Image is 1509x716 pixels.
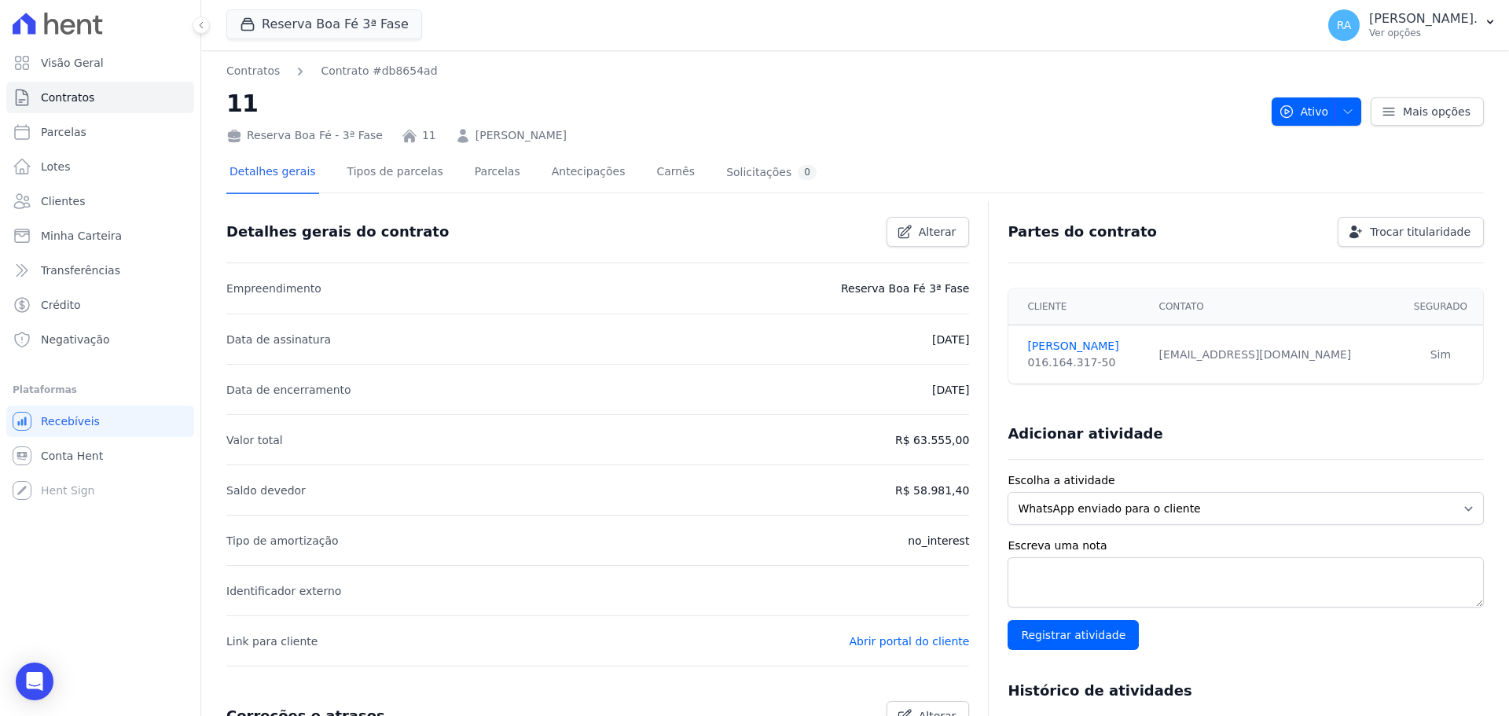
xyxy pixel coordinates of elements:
p: Link para cliente [226,632,318,651]
h3: Detalhes gerais do contrato [226,222,449,241]
a: Negativação [6,324,194,355]
th: Contato [1150,288,1398,325]
span: Alterar [919,224,956,240]
span: Mais opções [1403,104,1470,119]
div: Reserva Boa Fé - 3ª Fase [226,127,383,144]
h2: 11 [226,86,1259,121]
th: Segurado [1398,288,1483,325]
label: Escreva uma nota [1008,538,1484,554]
span: Clientes [41,193,85,209]
nav: Breadcrumb [226,63,1259,79]
a: Lotes [6,151,194,182]
p: Data de assinatura [226,330,331,349]
a: Recebíveis [6,406,194,437]
h3: Histórico de atividades [1008,681,1191,700]
button: Reserva Boa Fé 3ª Fase [226,9,422,39]
input: Registrar atividade [1008,620,1139,650]
span: Recebíveis [41,413,100,429]
p: Data de encerramento [226,380,351,399]
label: Escolha a atividade [1008,472,1484,489]
p: [PERSON_NAME]. [1369,11,1478,27]
span: Negativação [41,332,110,347]
span: Minha Carteira [41,228,122,244]
a: 11 [422,127,436,144]
span: Parcelas [41,124,86,140]
a: Contrato #db8654ad [321,63,437,79]
p: Identificador externo [226,582,341,600]
span: RA [1337,20,1352,31]
h3: Adicionar atividade [1008,424,1162,443]
p: R$ 63.555,00 [895,431,969,450]
span: Conta Hent [41,448,103,464]
p: Ver opções [1369,27,1478,39]
div: Solicitações [726,165,817,180]
span: Ativo [1279,97,1329,126]
a: Alterar [887,217,970,247]
a: Trocar titularidade [1338,217,1484,247]
button: Ativo [1272,97,1362,126]
a: Carnês [653,152,698,194]
a: Minha Carteira [6,220,194,252]
a: Crédito [6,289,194,321]
div: 0 [798,165,817,180]
a: Antecipações [549,152,629,194]
th: Cliente [1008,288,1149,325]
nav: Breadcrumb [226,63,438,79]
p: R$ 58.981,40 [895,481,969,500]
a: Contratos [226,63,280,79]
a: [PERSON_NAME] [475,127,567,144]
a: Clientes [6,185,194,217]
a: Abrir portal do cliente [849,635,969,648]
a: Mais opções [1371,97,1484,126]
a: Parcelas [6,116,194,148]
p: no_interest [908,531,969,550]
a: Solicitações0 [723,152,820,194]
span: Transferências [41,263,120,278]
p: [DATE] [932,380,969,399]
button: RA [PERSON_NAME]. Ver opções [1316,3,1509,47]
a: Parcelas [472,152,523,194]
p: Valor total [226,431,283,450]
div: [EMAIL_ADDRESS][DOMAIN_NAME] [1159,347,1389,363]
p: Empreendimento [226,279,321,298]
a: Transferências [6,255,194,286]
div: Plataformas [13,380,188,399]
a: Conta Hent [6,440,194,472]
a: Contratos [6,82,194,113]
span: Contratos [41,90,94,105]
span: Trocar titularidade [1370,224,1470,240]
div: Open Intercom Messenger [16,663,53,700]
span: Visão Geral [41,55,104,71]
span: Lotes [41,159,71,174]
a: Detalhes gerais [226,152,319,194]
a: [PERSON_NAME] [1027,338,1140,354]
a: Visão Geral [6,47,194,79]
p: [DATE] [932,330,969,349]
p: Reserva Boa Fé 3ª Fase [841,279,969,298]
p: Tipo de amortização [226,531,339,550]
a: Tipos de parcelas [344,152,446,194]
h3: Partes do contrato [1008,222,1157,241]
td: Sim [1398,325,1483,384]
div: 016.164.317-50 [1027,354,1140,371]
span: Crédito [41,297,81,313]
p: Saldo devedor [226,481,306,500]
